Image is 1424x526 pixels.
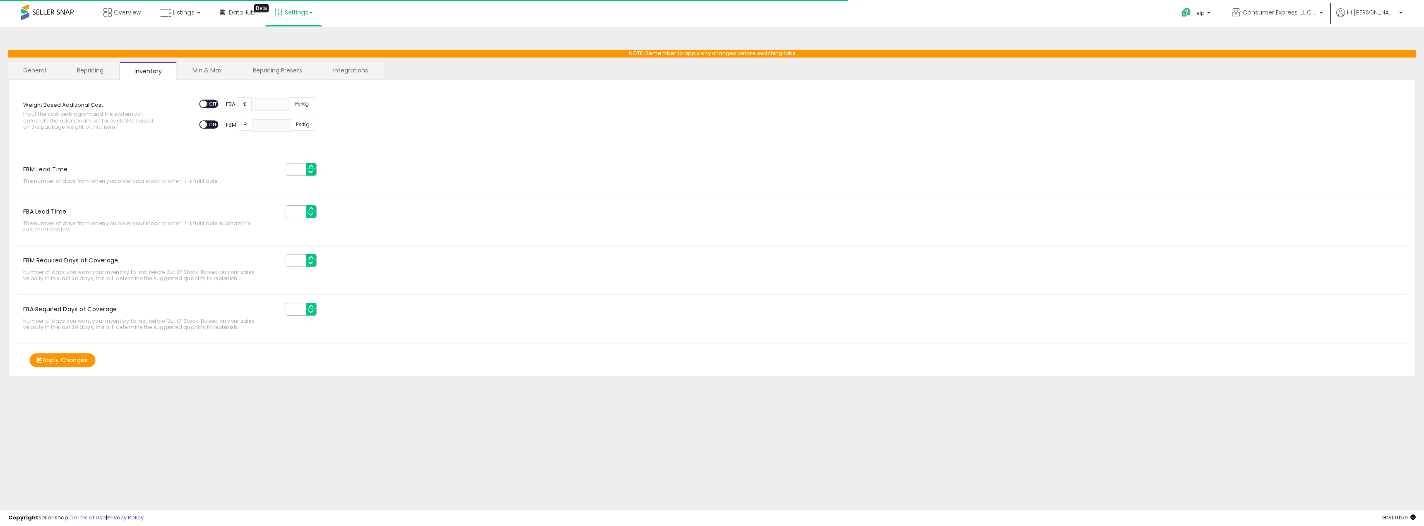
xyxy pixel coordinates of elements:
span: Input the cost per kilogram and the system will calculate the additional cost for each SKU based ... [23,111,161,130]
label: Weight Based Additional Cost [23,98,103,109]
span: Help [1193,10,1205,17]
span: Consumer Express L.L.C. [GEOGRAPHIC_DATA] [1243,8,1317,17]
span: The number of days from when you order your stock to when it is fulfillable [23,178,273,184]
span: Hi [PERSON_NAME] [1347,8,1397,17]
span: £ [239,118,253,131]
a: Inventory [120,62,177,80]
span: Listings [173,8,195,17]
span: Per Kg [291,118,315,131]
span: Number of days you want your inventory to last before Out Of Stock. Based on your sales velocity ... [23,269,273,282]
a: Integrations [318,62,383,79]
span: FBA: [226,100,237,108]
label: FBM Required Days of Coverage [17,254,118,263]
span: The number of days from when you order your stock to when it is fulfillable in Amazon's Fulfilmen... [23,220,273,233]
span: FBM: [226,120,238,128]
a: General [8,62,61,79]
span: OFF [207,121,220,128]
label: FBA Lead Time [17,205,66,214]
label: FBA Required Days of Coverage [17,303,117,312]
span: Number of days you want your inventory to last before Out Of Stock. Based on your sales velocity ... [23,318,273,331]
label: FBM Lead Time [17,163,67,172]
a: Repricing Presets [238,62,317,79]
span: OFF [207,101,220,108]
a: Hi [PERSON_NAME] [1336,8,1402,27]
p: NOTE: Remember to apply any changes before switching tabs [8,50,1416,58]
span: Per Kg [290,97,314,110]
span: Overview [114,8,141,17]
a: Min & Max [178,62,237,79]
a: Repricing [62,62,118,79]
span: £ [238,97,252,110]
i: Get Help [1181,7,1191,18]
button: Apply Changes [29,353,96,367]
a: Help [1175,1,1219,27]
span: DataHub [229,8,255,17]
div: Tooltip anchor [254,4,269,12]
